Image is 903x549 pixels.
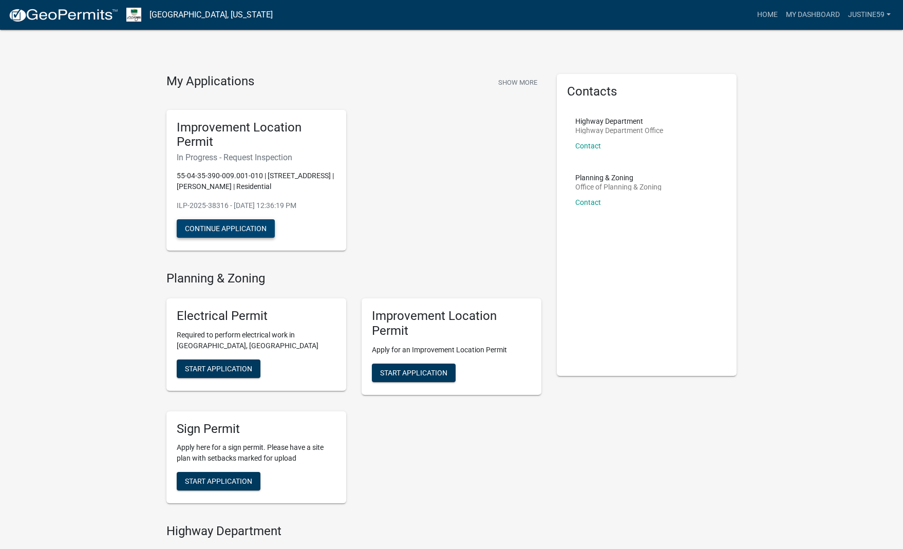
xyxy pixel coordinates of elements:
[185,364,252,372] span: Start Application
[567,84,726,99] h5: Contacts
[177,442,336,464] p: Apply here for a sign permit. Please have a site plan with setbacks marked for upload
[177,219,275,238] button: Continue Application
[575,174,662,181] p: Planning & Zoning
[380,368,447,376] span: Start Application
[575,183,662,191] p: Office of Planning & Zoning
[185,477,252,485] span: Start Application
[177,359,260,378] button: Start Application
[177,200,336,211] p: ILP-2025-38316 - [DATE] 12:36:19 PM
[177,120,336,150] h5: Improvement Location Permit
[126,8,141,22] img: Morgan County, Indiana
[177,309,336,324] h5: Electrical Permit
[372,309,531,338] h5: Improvement Location Permit
[575,118,663,125] p: Highway Department
[575,142,601,150] a: Contact
[166,74,254,89] h4: My Applications
[575,127,663,134] p: Highway Department Office
[166,271,541,286] h4: Planning & Zoning
[177,422,336,437] h5: Sign Permit
[494,74,541,91] button: Show More
[782,5,844,25] a: My Dashboard
[177,330,336,351] p: Required to perform electrical work in [GEOGRAPHIC_DATA], [GEOGRAPHIC_DATA]
[177,171,336,192] p: 55-04-35-390-009.001-010 | [STREET_ADDRESS] | [PERSON_NAME] | Residential
[575,198,601,206] a: Contact
[177,472,260,490] button: Start Application
[372,364,456,382] button: Start Application
[149,6,273,24] a: [GEOGRAPHIC_DATA], [US_STATE]
[753,5,782,25] a: Home
[166,524,541,539] h4: Highway Department
[177,153,336,162] h6: In Progress - Request Inspection
[844,5,895,25] a: justine59
[372,345,531,355] p: Apply for an Improvement Location Permit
